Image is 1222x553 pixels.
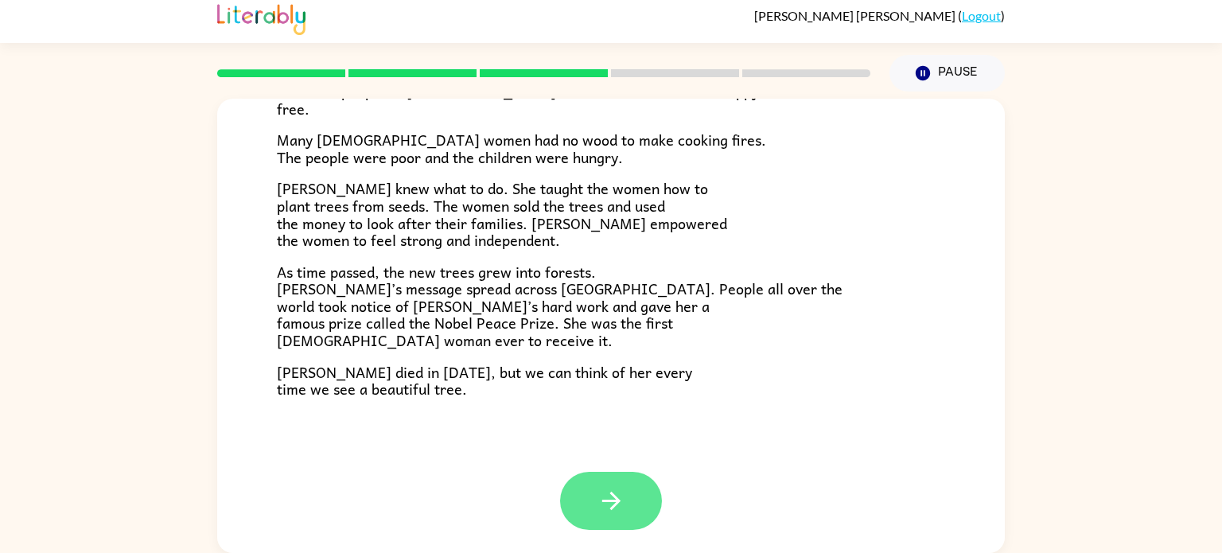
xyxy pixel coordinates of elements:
span: [PERSON_NAME] died in [DATE], but we can think of her every time we see a beautiful tree. [277,360,692,401]
span: Many [DEMOGRAPHIC_DATA] women had no wood to make cooking fires. The people were poor and the chi... [277,128,766,169]
span: [PERSON_NAME] knew what to do. She taught the women how to plant trees from seeds. The women sold... [277,177,727,251]
div: ( ) [754,8,1005,23]
button: Pause [889,55,1005,92]
span: [PERSON_NAME] [PERSON_NAME] [754,8,958,23]
span: As time passed, the new trees grew into forests. [PERSON_NAME]’s message spread across [GEOGRAPHI... [277,260,843,352]
a: Logout [962,8,1001,23]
